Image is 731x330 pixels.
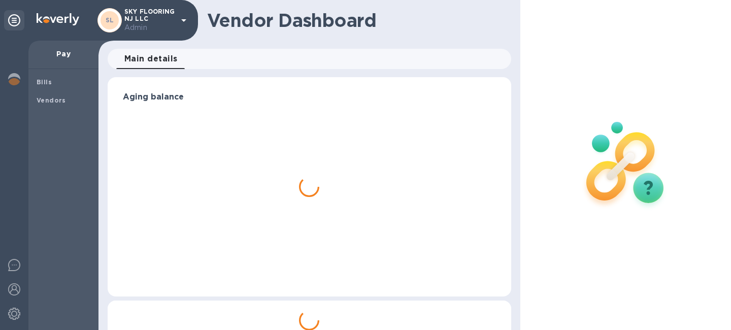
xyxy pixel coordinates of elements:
div: Unpin categories [4,10,24,30]
img: Logo [37,13,79,25]
b: Vendors [37,96,66,104]
h3: Aging balance [123,92,496,102]
span: Main details [124,52,178,66]
b: SL [106,16,114,24]
b: Bills [37,78,52,86]
p: Admin [124,22,175,33]
p: SKY FLOORING NJ LLC [124,8,175,33]
p: Pay [37,49,90,59]
h1: Vendor Dashboard [207,10,504,31]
